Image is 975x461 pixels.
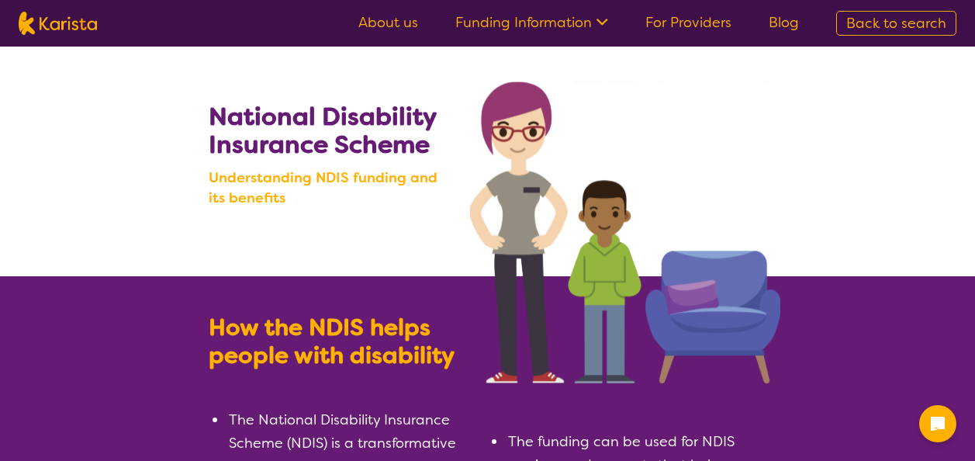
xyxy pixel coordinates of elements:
img: Search NDIS services with Karista [470,81,780,383]
a: About us [358,13,418,32]
b: National Disability Insurance Scheme [209,100,436,161]
span: Back to search [846,14,946,33]
b: How the NDIS helps people with disability [209,312,455,371]
a: Funding Information [455,13,608,32]
b: Understanding NDIS funding and its benefits [209,168,456,208]
a: For Providers [645,13,731,32]
a: Back to search [836,11,956,36]
a: Blog [769,13,799,32]
img: Karista logo [19,12,97,35]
